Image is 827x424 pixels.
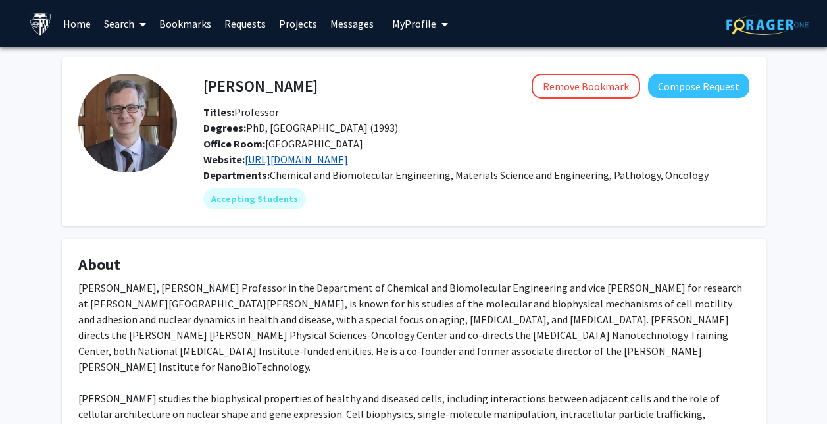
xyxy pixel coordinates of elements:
span: PhD, [GEOGRAPHIC_DATA] (1993) [203,121,398,134]
span: My Profile [392,17,436,30]
a: Search [97,1,153,47]
iframe: Chat [10,365,56,414]
button: Compose Request to Denis Wirtz [648,74,749,98]
h4: About [78,255,749,275]
a: Messages [324,1,380,47]
a: Home [57,1,97,47]
a: Opens in a new tab [245,153,348,166]
button: Remove Bookmark [532,74,640,99]
a: Bookmarks [153,1,218,47]
b: Titles: [203,105,234,119]
span: Chemical and Biomolecular Engineering, Materials Science and Engineering, Pathology, Oncology [270,169,709,182]
a: Projects [272,1,324,47]
h4: [PERSON_NAME] [203,74,318,98]
img: Johns Hopkins University Logo [29,13,52,36]
img: Profile Picture [78,74,177,172]
span: [GEOGRAPHIC_DATA] [203,137,363,150]
img: ForagerOne Logo [726,14,809,35]
b: Degrees: [203,121,246,134]
b: Office Room: [203,137,265,150]
b: Website: [203,153,245,166]
mat-chip: Accepting Students [203,188,306,209]
span: Professor [203,105,279,119]
b: Departments: [203,169,270,182]
a: Requests [218,1,272,47]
